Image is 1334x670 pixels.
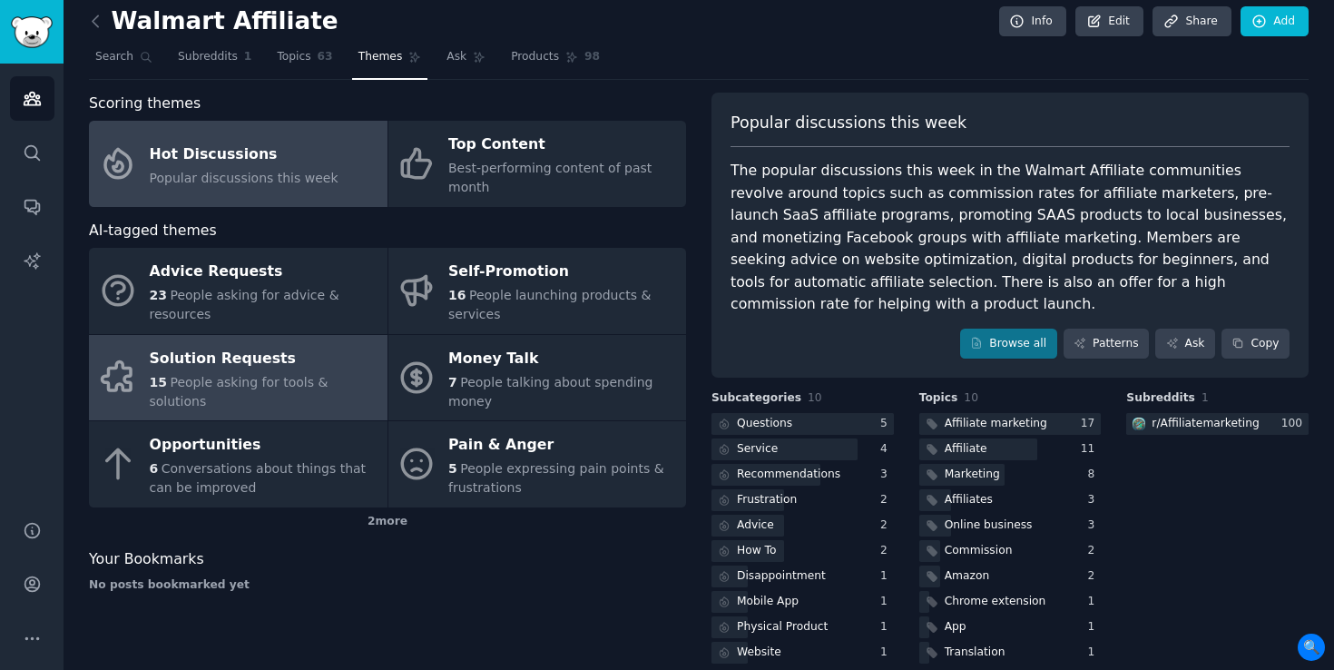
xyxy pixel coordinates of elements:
[448,431,677,460] div: Pain & Anger
[89,248,387,334] a: Advice Requests23People asking for advice & resources
[711,540,894,563] a: How To2
[277,49,310,65] span: Topics
[1075,6,1143,37] a: Edit
[711,390,801,407] span: Subcategories
[964,391,978,404] span: 10
[448,461,457,476] span: 5
[150,375,167,389] span: 15
[1281,416,1309,432] div: 100
[880,568,894,585] div: 1
[358,49,403,65] span: Themes
[880,594,894,610] div: 1
[1081,416,1102,432] div: 17
[511,49,559,65] span: Products
[919,540,1102,563] a: Commission2
[1088,568,1102,585] div: 2
[448,344,677,373] div: Money Talk
[880,467,894,483] div: 3
[89,43,159,80] a: Search
[89,577,686,594] div: No posts bookmarked yet
[440,43,492,80] a: Ask
[945,492,993,508] div: Affiliates
[448,375,652,409] span: People talking about spending money
[919,616,1102,639] a: App1
[388,421,687,507] a: Pain & Anger5People expressing pain points & frustrations
[1153,6,1231,37] a: Share
[448,375,457,389] span: 7
[1088,543,1102,559] div: 2
[945,467,1000,483] div: Marketing
[150,140,338,169] div: Hot Discussions
[880,517,894,534] div: 2
[150,375,329,409] span: People asking for tools & solutions
[919,515,1102,537] a: Online business3
[711,591,894,614] a: Mobile App1
[711,616,894,639] a: Physical Product1
[1202,391,1209,404] span: 1
[1155,329,1215,360] a: Ask
[945,645,1005,661] div: Translation
[448,258,677,287] div: Self-Promotion
[352,43,428,80] a: Themes
[945,568,990,585] div: Amazon
[1081,441,1102,458] div: 11
[737,543,777,559] div: How To
[731,112,966,134] span: Popular discussions this week
[880,543,894,559] div: 2
[737,441,778,458] div: Service
[737,492,797,508] div: Frustration
[711,489,894,512] a: Frustration2
[737,594,799,610] div: Mobile App
[270,43,338,80] a: Topics63
[945,594,1046,610] div: Chrome extension
[89,220,217,242] span: AI-tagged themes
[95,49,133,65] span: Search
[1241,6,1309,37] a: Add
[945,543,1013,559] div: Commission
[880,416,894,432] div: 5
[150,288,167,302] span: 23
[172,43,258,80] a: Subreddits1
[89,121,387,207] a: Hot DiscussionsPopular discussions this week
[711,438,894,461] a: Service4
[448,288,466,302] span: 16
[711,413,894,436] a: Questions5
[178,49,238,65] span: Subreddits
[1088,517,1102,534] div: 3
[89,93,201,115] span: Scoring themes
[89,507,686,537] div: 2 more
[1221,329,1290,360] button: Copy
[1088,492,1102,508] div: 3
[446,49,466,65] span: Ask
[737,517,774,534] div: Advice
[1088,594,1102,610] div: 1
[150,461,159,476] span: 6
[880,645,894,661] div: 1
[11,16,53,48] img: GummySearch logo
[1126,390,1195,407] span: Subreddits
[919,413,1102,436] a: Affiliate marketing17
[388,248,687,334] a: Self-Promotion16People launching products & services
[737,416,792,432] div: Questions
[89,335,387,421] a: Solution Requests15People asking for tools & solutions
[711,464,894,487] a: Recommendations3
[880,441,894,458] div: 4
[388,121,687,207] a: Top ContentBest-performing content of past month
[919,566,1102,588] a: Amazon2
[1088,467,1102,483] div: 8
[448,288,651,321] span: People launching products & services
[919,489,1102,512] a: Affiliates3
[89,548,204,571] span: Your Bookmarks
[737,568,826,585] div: Disappointment
[318,49,333,65] span: 63
[711,515,894,537] a: Advice2
[731,160,1290,316] div: The popular discussions this week in the Walmart Affiliate communities revolve around topics such...
[919,591,1102,614] a: Chrome extension1
[737,619,828,636] div: Physical Product
[244,49,252,65] span: 1
[150,258,378,287] div: Advice Requests
[1064,329,1149,360] a: Patterns
[1126,413,1309,436] a: Affiliatemarketingr/Affiliatemarketing100
[880,619,894,636] div: 1
[448,161,652,194] span: Best-performing content of past month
